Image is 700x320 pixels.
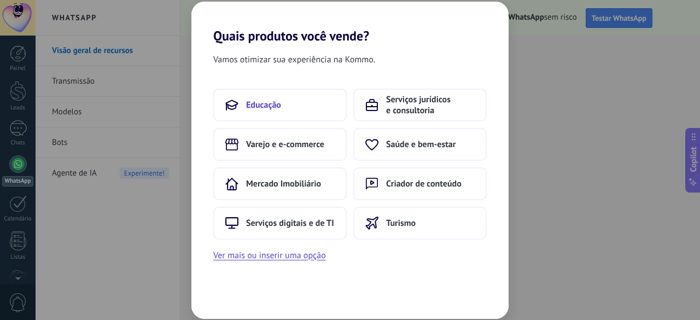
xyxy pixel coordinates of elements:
[386,218,416,229] span: Turismo
[191,2,509,44] h2: Quais produtos você vende?
[386,139,456,150] span: Saúde e bem-estar
[213,248,326,263] button: Ver mais ou inserir uma opção
[353,128,487,161] button: Saúde e bem-estar
[246,218,334,229] span: Serviços digitais e de TI
[386,94,475,116] span: Serviços jurídicos e consultoria
[353,207,487,240] button: Turismo
[246,178,321,189] span: Mercado Imobiliário
[353,167,487,200] button: Criador de conteúdo
[353,89,487,121] button: Serviços jurídicos e consultoria
[213,89,347,121] button: Educação
[213,53,375,67] span: Vamos otimizar sua experiência na Kommo.
[246,139,324,150] span: Varejo e e-commerce
[213,128,347,161] button: Varejo e e-commerce
[213,167,347,200] button: Mercado Imobiliário
[246,100,281,110] span: Educação
[213,207,347,240] button: Serviços digitais e de TI
[386,178,462,189] span: Criador de conteúdo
